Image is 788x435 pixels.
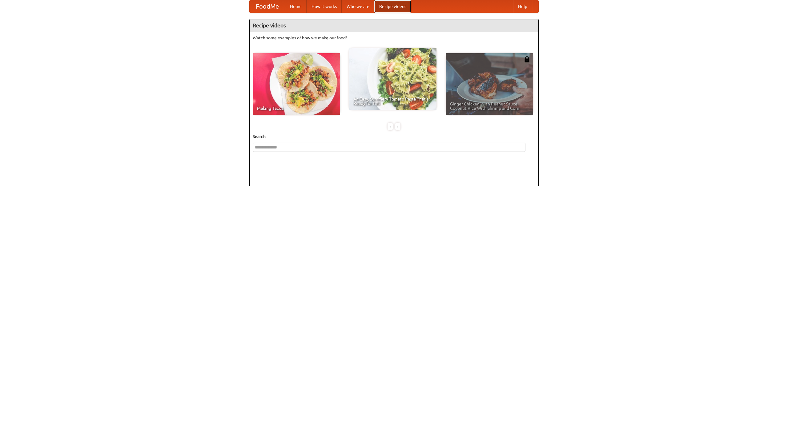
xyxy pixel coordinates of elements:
p: Watch some examples of how we make our food! [253,35,535,41]
a: Making Tacos [253,53,340,115]
a: Recipe videos [374,0,411,13]
a: Who we are [342,0,374,13]
a: FoodMe [250,0,285,13]
div: « [388,123,393,130]
img: 483408.png [524,56,530,62]
a: How it works [307,0,342,13]
a: Home [285,0,307,13]
a: Help [513,0,532,13]
a: An Easy, Summery Tomato Pasta That's Ready for Fall [349,48,436,110]
div: » [395,123,400,130]
h5: Search [253,133,535,140]
span: Making Tacos [257,106,336,110]
span: An Easy, Summery Tomato Pasta That's Ready for Fall [353,97,432,105]
h4: Recipe videos [250,19,538,32]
